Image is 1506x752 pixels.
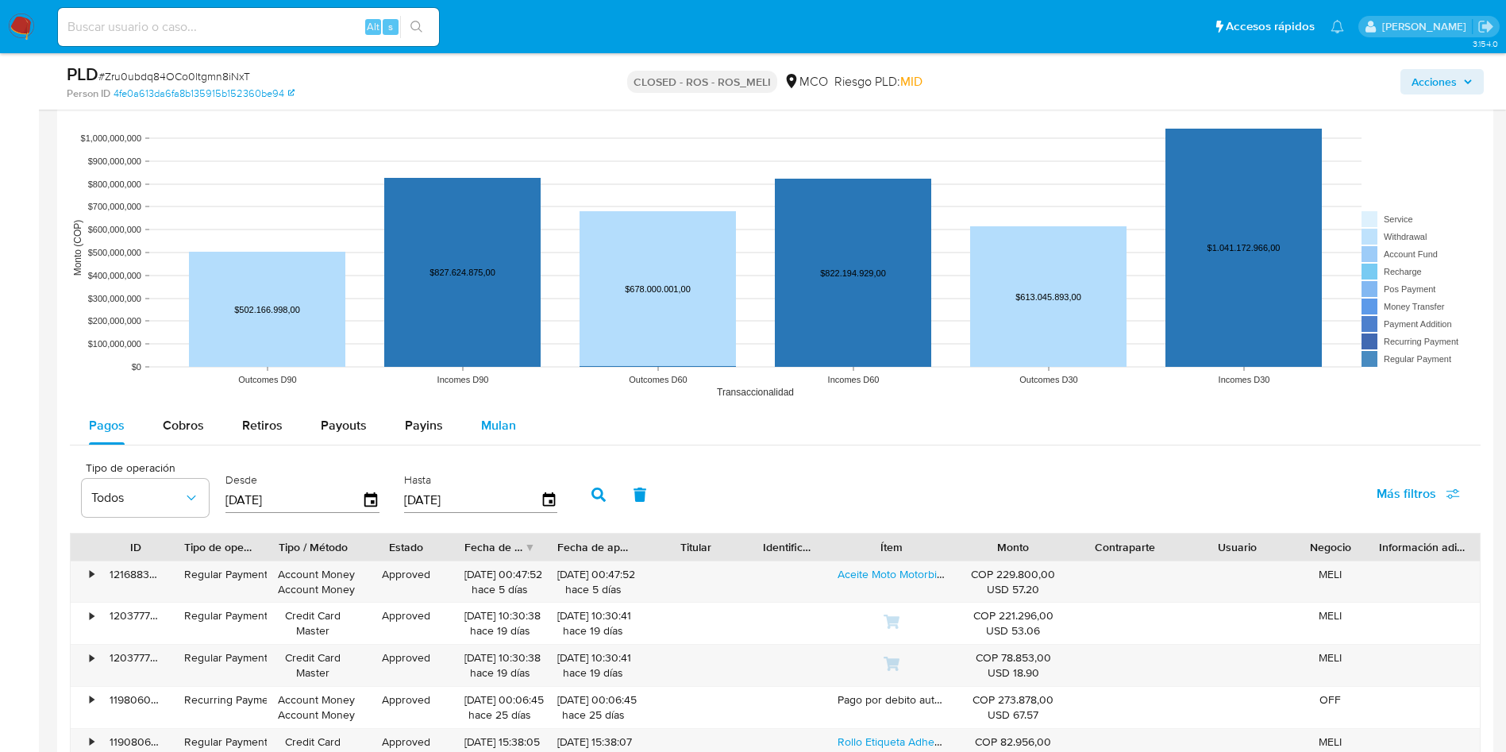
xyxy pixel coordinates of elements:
input: Buscar usuario o caso... [58,17,439,37]
b: Person ID [67,87,110,101]
a: 4fe0a613da6fa8b135915b152360be94 [114,87,295,101]
span: s [388,19,393,34]
a: Salir [1477,18,1494,35]
span: # Zru0ubdq84OCo0ltgmn8iNxT [98,68,250,84]
span: MID [900,72,922,91]
span: Acciones [1412,69,1457,94]
div: MCO [784,73,828,91]
span: Accesos rápidos [1226,18,1315,35]
b: PLD [67,61,98,87]
button: Acciones [1400,69,1484,94]
span: 3.154.0 [1473,37,1498,50]
p: damian.rodriguez@mercadolibre.com [1382,19,1472,34]
p: CLOSED - ROS - ROS_MELI [627,71,777,93]
span: Alt [367,19,379,34]
button: search-icon [400,16,433,38]
a: Notificaciones [1331,20,1344,33]
span: Riesgo PLD: [834,73,922,91]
